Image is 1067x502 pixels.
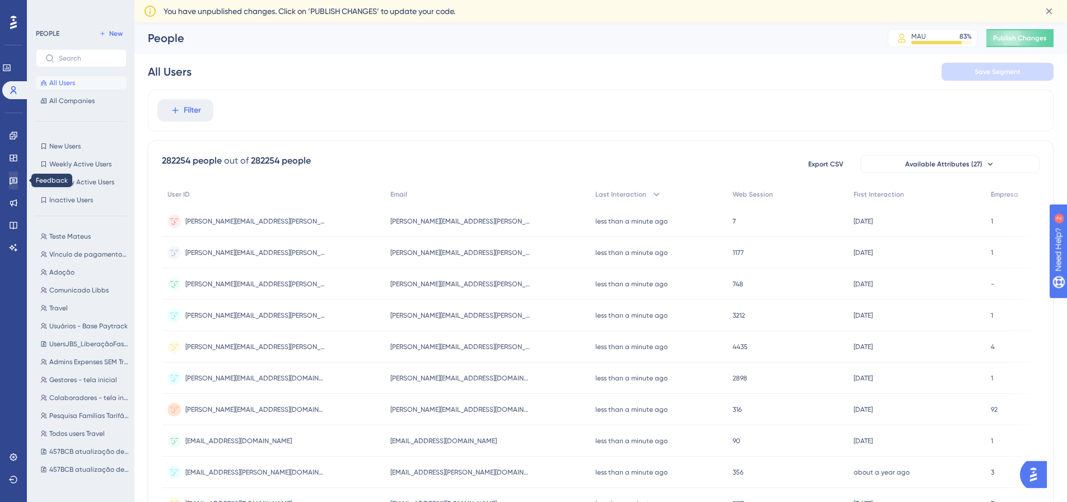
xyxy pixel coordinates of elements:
[860,155,1040,173] button: Available Attributes (27)
[595,468,668,476] time: less than a minute ago
[109,29,123,38] span: New
[49,268,74,277] span: Adoção
[49,340,129,348] span: UsersJBS_LiberaçãoFase1
[49,96,95,105] span: All Companies
[185,405,325,414] span: [PERSON_NAME][EMAIL_ADDRESS][DOMAIN_NAME]
[733,374,747,383] span: 2898
[157,99,213,122] button: Filter
[991,280,994,289] span: -
[251,154,311,168] div: 282254 people
[36,283,133,297] button: Comunicado Libbs
[49,250,129,259] span: Vínculo de pagamentos aos fornecedores (4 contas -admin)
[49,393,129,402] span: Colaboradores - tela inicial
[911,32,926,41] div: MAU
[185,280,325,289] span: [PERSON_NAME][EMAIL_ADDRESS][PERSON_NAME][DOMAIN_NAME]
[733,190,773,199] span: Web Session
[49,429,105,438] span: Todos users Travel
[993,34,1047,43] span: Publish Changes
[164,4,455,18] span: You have unpublished changes. Click on ‘PUBLISH CHANGES’ to update your code.
[854,280,873,288] time: [DATE]
[1020,458,1054,491] iframe: UserGuiding AI Assistant Launcher
[595,437,668,445] time: less than a minute ago
[224,154,249,168] div: out of
[36,337,133,351] button: UsersJBS_LiberaçãoFase1
[49,286,109,295] span: Comunicado Libbs
[991,311,993,320] span: 1
[36,140,127,153] button: New Users
[733,217,736,226] span: 7
[36,175,127,189] button: Monthly Active Users
[854,217,873,225] time: [DATE]
[148,64,192,80] div: All Users
[595,249,668,257] time: less than a minute ago
[36,248,133,261] button: Vínculo de pagamentos aos fornecedores (4 contas -admin)
[991,190,1018,199] span: Empresa
[595,312,668,319] time: less than a minute ago
[49,411,129,420] span: Pesquisa Famílias Tarifárias
[991,436,993,445] span: 1
[36,94,127,108] button: All Companies
[991,248,993,257] span: 1
[733,405,742,414] span: 316
[185,217,325,226] span: [PERSON_NAME][EMAIL_ADDRESS][PERSON_NAME][DOMAIN_NAME]
[854,468,910,476] time: about a year ago
[49,142,81,151] span: New Users
[390,311,530,320] span: [PERSON_NAME][EMAIL_ADDRESS][PERSON_NAME][DOMAIN_NAME]
[49,178,114,187] span: Monthly Active Users
[390,190,407,199] span: Email
[36,373,133,387] button: Gestores - tela inicial
[36,301,133,315] button: Travel
[78,6,81,15] div: 2
[184,104,201,117] span: Filter
[854,312,873,319] time: [DATE]
[854,374,873,382] time: [DATE]
[36,29,59,38] div: PEOPLE
[36,355,133,369] button: Admins Expenses SEM Travel
[36,319,133,333] button: Usuários - Base Paytrack
[36,409,133,422] button: Pesquisa Famílias Tarifárias
[390,217,530,226] span: [PERSON_NAME][EMAIL_ADDRESS][PERSON_NAME][DOMAIN_NAME]
[390,405,530,414] span: [PERSON_NAME][EMAIL_ADDRESS][DOMAIN_NAME]
[991,468,994,477] span: 3
[36,427,133,440] button: Todos users Travel
[854,437,873,445] time: [DATE]
[959,32,972,41] div: 83 %
[733,311,745,320] span: 3212
[185,311,325,320] span: [PERSON_NAME][EMAIL_ADDRESS][PERSON_NAME][DOMAIN_NAME]
[185,342,325,351] span: [PERSON_NAME][EMAIL_ADDRESS][PERSON_NAME][DOMAIN_NAME]
[991,342,995,351] span: 4
[942,63,1054,81] button: Save Segment
[49,160,111,169] span: Weekly Active Users
[808,160,844,169] span: Export CSV
[36,230,133,243] button: Teste Mateus
[733,342,748,351] span: 4435
[854,406,873,413] time: [DATE]
[185,374,325,383] span: [PERSON_NAME][EMAIL_ADDRESS][DOMAIN_NAME]
[390,342,530,351] span: [PERSON_NAME][EMAIL_ADDRESS][PERSON_NAME][DOMAIN_NAME]
[36,445,133,458] button: 457BCB atualização de dados onda 2 atualizada
[798,155,854,173] button: Export CSV
[185,468,325,477] span: [EMAIL_ADDRESS][PERSON_NAME][DOMAIN_NAME]
[595,374,668,382] time: less than a minute ago
[991,405,998,414] span: 92
[167,190,190,199] span: User ID
[975,67,1021,76] span: Save Segment
[390,374,530,383] span: [PERSON_NAME][EMAIL_ADDRESS][DOMAIN_NAME]
[49,322,128,331] span: Usuários - Base Paytrack
[36,76,127,90] button: All Users
[905,160,982,169] span: Available Attributes (27)
[36,391,133,405] button: Colaboradores - tela inicial
[390,280,530,289] span: [PERSON_NAME][EMAIL_ADDRESS][PERSON_NAME][DOMAIN_NAME]
[162,154,222,168] div: 282254 people
[991,374,993,383] span: 1
[185,436,292,445] span: [EMAIL_ADDRESS][DOMAIN_NAME]
[148,30,860,46] div: People
[854,343,873,351] time: [DATE]
[595,217,668,225] time: less than a minute ago
[854,190,904,199] span: First Interaction
[733,468,743,477] span: 356
[595,280,668,288] time: less than a minute ago
[986,29,1054,47] button: Publish Changes
[26,3,70,16] span: Need Help?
